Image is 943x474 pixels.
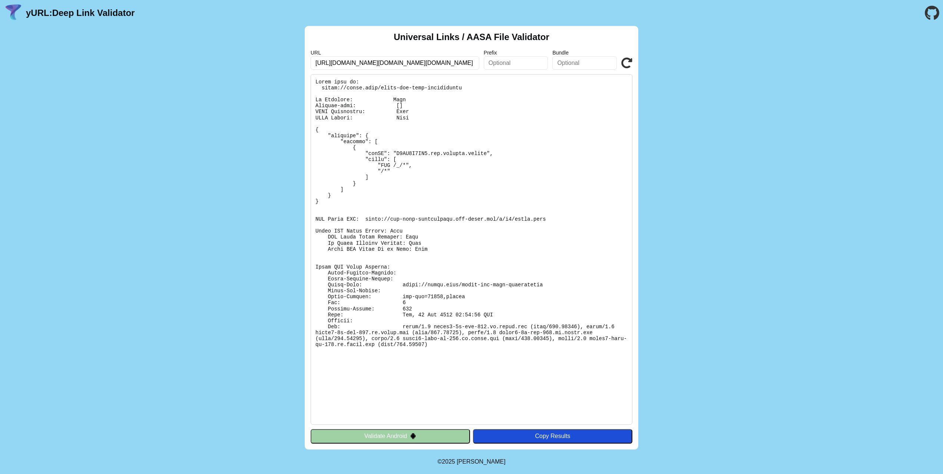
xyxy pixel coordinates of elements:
[457,458,506,465] a: Michael Ibragimchayev's Personal Site
[552,56,617,70] input: Optional
[552,50,617,56] label: Bundle
[410,433,416,439] img: droidIcon.svg
[311,56,479,70] input: Required
[311,74,632,425] pre: Lorem ipsu do: sitam://conse.adip/elits-doe-temp-incididuntu La Etdolore: Magn Aliquae-admi: [] V...
[477,433,629,440] div: Copy Results
[394,32,549,42] h2: Universal Links / AASA File Validator
[26,8,135,18] a: yURL:Deep Link Validator
[484,50,548,56] label: Prefix
[473,429,632,443] button: Copy Results
[4,3,23,23] img: yURL Logo
[442,458,455,465] span: 2025
[311,429,470,443] button: Validate Android
[311,50,479,56] label: URL
[484,56,548,70] input: Optional
[437,450,505,474] footer: ©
